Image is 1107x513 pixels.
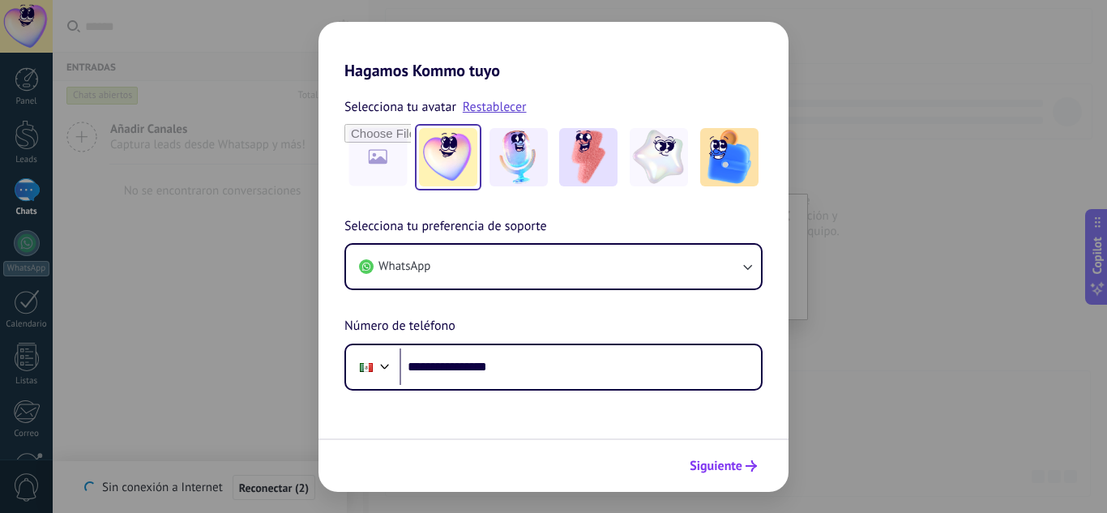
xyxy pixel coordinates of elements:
button: Siguiente [682,452,764,480]
img: -1.jpeg [419,128,477,186]
img: -4.jpeg [630,128,688,186]
img: -2.jpeg [489,128,548,186]
div: Mexico: + 52 [351,350,382,384]
h2: Hagamos Kommo tuyo [318,22,789,80]
span: WhatsApp [378,259,430,275]
a: Restablecer [463,99,527,115]
span: Selecciona tu avatar [344,96,456,118]
img: -5.jpeg [700,128,759,186]
span: Siguiente [690,460,742,472]
img: -3.jpeg [559,128,618,186]
span: Número de teléfono [344,316,455,337]
button: WhatsApp [346,245,761,289]
span: Selecciona tu preferencia de soporte [344,216,547,237]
